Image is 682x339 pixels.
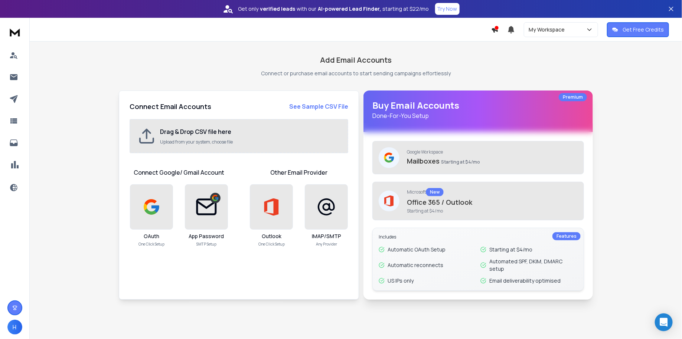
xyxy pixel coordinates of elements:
p: Starting at $4/mo [489,246,532,253]
button: Get Free Credits [607,22,669,37]
div: Premium [559,93,587,101]
strong: verified leads [260,5,296,13]
p: Email deliverability optimised [489,277,561,284]
p: SMTP Setup [196,241,216,247]
h3: Outlook [262,233,281,240]
h3: App Password [189,233,224,240]
h1: Connect Google/ Gmail Account [134,168,224,177]
span: Starting at $4/mo [407,208,578,214]
h2: Connect Email Accounts [130,101,211,112]
p: Google Workspace [407,149,578,155]
p: Connect or purchase email accounts to start sending campaigns effortlessly [261,70,451,77]
p: Done-For-You Setup [372,111,584,120]
h1: Other Email Provider [270,168,327,177]
button: Try Now [435,3,460,15]
p: Microsoft [407,188,578,196]
p: US IPs only [388,277,414,284]
p: Get only with our starting at $22/mo [238,5,429,13]
span: Starting at $4/mo [441,159,480,165]
h3: OAuth [144,233,159,240]
p: One Click Setup [138,241,165,247]
strong: AI-powered Lead Finder, [318,5,381,13]
h3: IMAP/SMTP [312,233,341,240]
p: Automatic reconnects [388,261,443,269]
button: H [7,320,22,335]
p: Includes [379,234,578,240]
div: New [426,188,444,196]
p: Mailboxes [407,156,578,166]
p: Any Provider [316,241,337,247]
img: logo [7,25,22,39]
p: Upload from your system, choose file [160,139,340,145]
p: Office 365 / Outlook [407,197,578,207]
h1: Buy Email Accounts [372,99,584,120]
div: Open Intercom Messenger [655,313,673,331]
div: Features [552,232,581,240]
p: My Workspace [529,26,568,33]
p: One Click Setup [258,241,285,247]
p: Get Free Credits [623,26,664,33]
p: Try Now [437,5,457,13]
a: See Sample CSV File [289,102,348,111]
h1: Add Email Accounts [320,55,392,65]
h2: Drag & Drop CSV file here [160,127,340,136]
p: Automated SPF, DKIM, DMARC setup [489,258,578,273]
p: Automatic OAuth Setup [388,246,446,253]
